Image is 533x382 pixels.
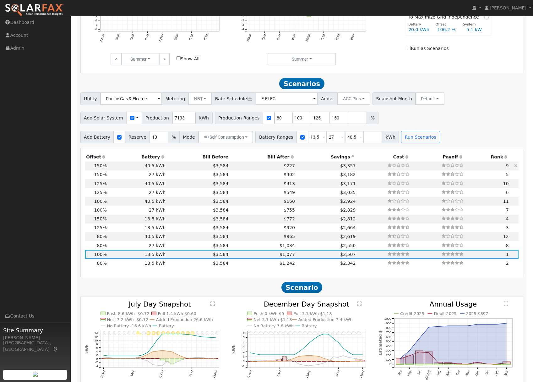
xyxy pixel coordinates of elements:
circle: onclick="" [176,354,177,355]
span: 80% [97,261,106,266]
text: Annual Usage [430,300,477,308]
span: $3,584 [213,190,228,195]
circle: onclick="" [161,334,163,335]
text: 700 [386,331,391,334]
input: Run as Scenarios [407,46,411,50]
span: 150% [94,163,107,168]
span: $2,507 [340,252,356,257]
text: July Day Snapshot [128,300,191,308]
th: Bill Before [167,153,230,162]
span: kWh [382,131,399,143]
circle: onclick="" [157,351,158,352]
span: $3,584 [213,163,228,168]
i: 1PM - Clear [166,331,170,335]
label: Show All [177,56,199,62]
rect: onclick="" [416,351,423,364]
span: $2,664 [340,225,356,230]
span: kWh [195,112,212,124]
span: $2,829 [340,208,356,213]
i: 2PM - Cloudy [317,331,322,335]
i: 2AM - Cloudy [258,331,264,335]
circle: onclick="" [303,347,305,348]
text: 6 [243,331,245,334]
span: 7 [506,208,509,213]
span: $3,584 [213,261,228,266]
span: 3 [506,225,509,230]
td: 27 kWh [108,206,166,214]
text: 3PM [320,34,326,41]
i: 5AM - Cloudy [273,331,278,335]
span: 12 [503,234,509,239]
span: 80% [97,243,106,248]
span: Add Battery [80,131,114,143]
text: Estimated $ [378,330,383,356]
text: No Battery -16.6 kWh [107,324,151,328]
text: 9AM [291,34,296,41]
text: 600 [386,335,391,339]
circle: onclick="" [181,334,182,335]
span: 100% [94,252,107,257]
i: 5AM - Clear [128,331,131,335]
span: $3,584 [213,216,228,221]
td: 40.5 kWh [108,197,166,206]
span: $227 [284,163,295,168]
circle: onclick="" [467,325,468,327]
circle: onclick="" [259,354,261,356]
circle: onclick="" [161,350,163,351]
text: 900 [386,322,391,325]
span: $3,584 [213,181,228,186]
button: NBT [188,92,212,105]
text: Added Production 26.6 kWh [156,318,213,322]
text: 10 [94,339,98,342]
text: 6AM [129,34,135,41]
span: 80% [97,234,106,239]
circle: onclick="" [477,324,478,325]
text: 12AM [99,34,106,42]
span: Rank [491,154,503,159]
i: 1AM - MostlyCloudy [254,331,259,335]
text:  [504,301,509,306]
circle: onclick="" [264,354,266,356]
span: $413 [284,181,295,186]
i: 7PM - Clear [196,331,199,335]
div: Offset [432,22,460,27]
text: Pull 3.1 kWh $1.18 [293,311,332,316]
span: 100% [94,199,107,204]
span: $1,034 [280,243,295,248]
button: Default [415,92,444,105]
span: $965 [284,234,295,239]
text: 2 [243,350,245,353]
circle: onclick="" [318,335,319,337]
i: 8AM - Haze [142,331,145,335]
span: Metering [162,92,189,105]
text: 4 [96,350,98,353]
span: $3,584 [213,234,228,239]
text: kWh [85,345,89,354]
span: Site Summary [3,326,67,335]
span: To Maximize Grid Independence [408,14,481,20]
span: Mode [179,131,199,143]
text: 6 [96,346,98,349]
i: 8AM - Cloudy [288,331,293,335]
text: 9PM [203,34,209,41]
label: Run as Scenarios [407,45,449,52]
text:  [210,301,215,306]
circle: onclick="" [269,354,270,356]
span: Production [142,112,172,124]
input: Show All [177,56,181,60]
circle: onclick="" [428,352,430,353]
span: 8 [506,243,509,248]
text: -3 [242,23,244,26]
i: 12AM - Cloudy [249,331,254,335]
span: Payoff [443,154,458,159]
button: ACC Plus [337,92,370,105]
span: $3,035 [340,190,356,195]
circle: onclick="" [343,347,344,349]
text: 3 [243,345,245,349]
i: 11AM - Cloudy [303,331,308,335]
span: 125% [94,181,107,186]
span: Snapshot Month [373,92,416,105]
button: Run Scenarios [401,131,440,143]
text: 400 [386,344,391,348]
td: 27 kWh [108,188,166,197]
